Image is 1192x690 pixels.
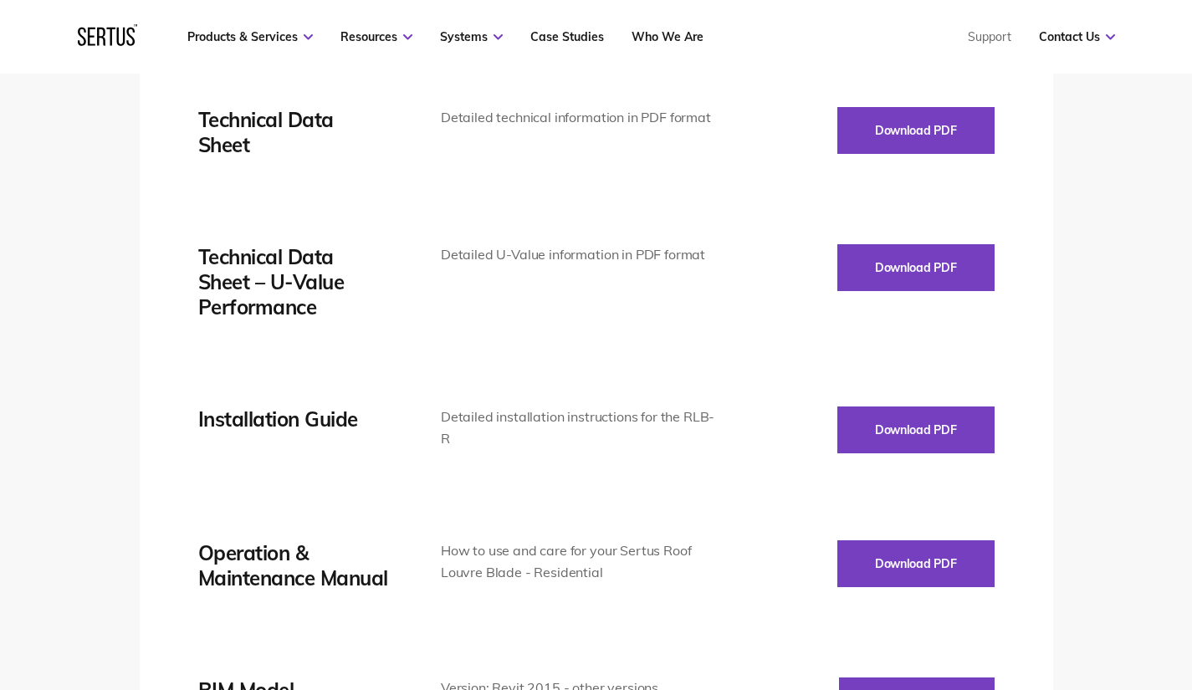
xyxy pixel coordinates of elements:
[837,540,995,587] button: Download PDF
[968,29,1011,44] a: Support
[837,244,995,291] button: Download PDF
[198,244,391,319] div: Technical Data Sheet – U-Value Performance
[441,107,718,129] div: Detailed technical information in PDF format
[198,540,391,590] div: Operation & Maintenance Manual
[530,29,604,44] a: Case Studies
[1039,29,1115,44] a: Contact Us
[340,29,412,44] a: Resources
[837,406,995,453] button: Download PDF
[187,29,313,44] a: Products & Services
[198,107,391,157] div: Technical Data Sheet
[441,406,718,449] div: Detailed installation instructions for the RLB-R
[198,406,391,432] div: Installation Guide
[632,29,703,44] a: Who We Are
[440,29,503,44] a: Systems
[891,496,1192,690] iframe: Chat Widget
[441,540,718,583] div: How to use and care for your Sertus Roof Louvre Blade - Residential
[837,107,995,154] button: Download PDF
[441,244,718,266] div: Detailed U-Value information in PDF format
